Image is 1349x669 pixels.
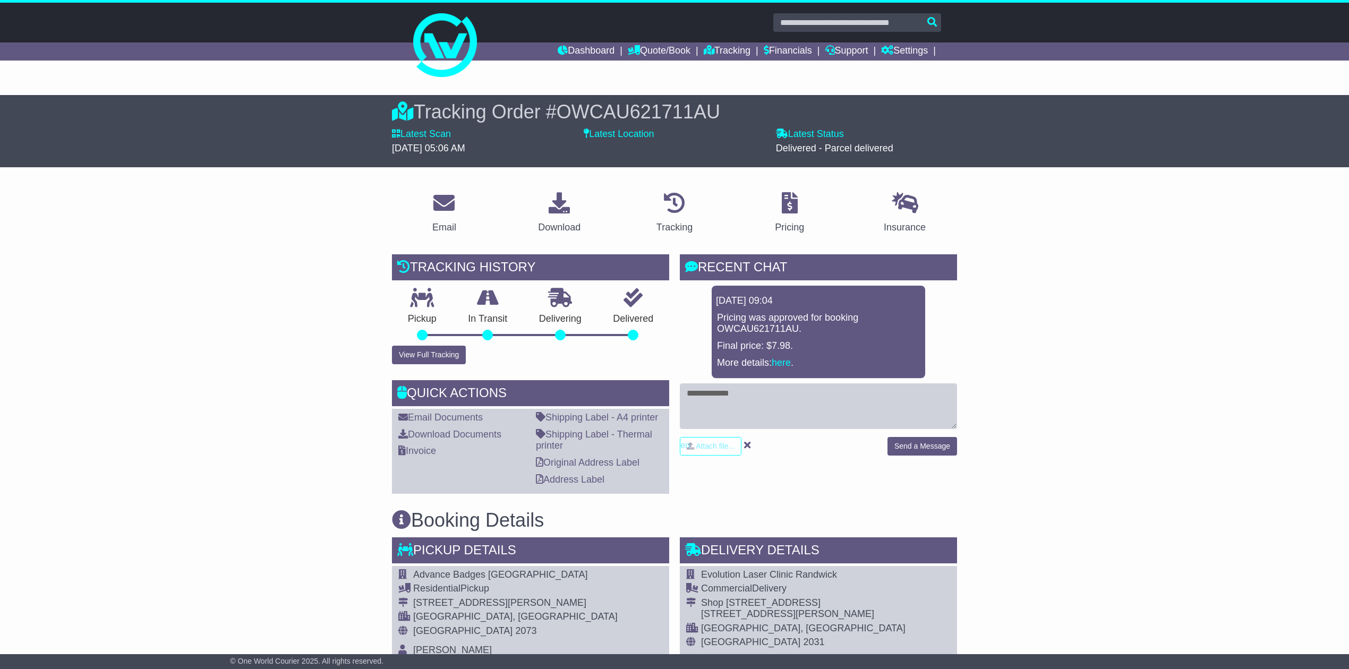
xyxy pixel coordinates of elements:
[701,569,837,580] span: Evolution Laser Clinic Randwick
[413,569,587,580] span: Advance Badges [GEOGRAPHIC_DATA]
[398,412,483,423] a: Email Documents
[656,220,693,235] div: Tracking
[717,312,920,335] p: Pricing was approved for booking OWCAU621711AU.
[768,188,811,238] a: Pricing
[413,625,513,636] span: [GEOGRAPHIC_DATA]
[392,100,957,123] div: Tracking Order #
[680,254,957,283] div: RECENT CHAT
[701,583,752,594] span: Commercial
[398,429,501,440] a: Download Documents
[392,346,466,364] button: View Full Tracking
[584,128,654,140] label: Latest Location
[536,429,652,451] a: Shipping Label - Thermal printer
[775,220,804,235] div: Pricing
[413,645,492,655] span: [PERSON_NAME]
[392,143,465,153] span: [DATE] 05:06 AM
[425,188,463,238] a: Email
[398,445,436,456] a: Invoice
[230,657,383,665] span: © One World Courier 2025. All rights reserved.
[716,295,921,307] div: [DATE] 09:04
[701,583,906,595] div: Delivery
[803,637,824,647] span: 2031
[717,357,920,369] p: More details: .
[392,313,452,325] p: Pickup
[764,42,812,61] a: Financials
[392,537,669,566] div: Pickup Details
[413,611,654,623] div: [GEOGRAPHIC_DATA], [GEOGRAPHIC_DATA]
[877,188,933,238] a: Insurance
[881,42,928,61] a: Settings
[680,537,957,566] div: Delivery Details
[701,597,906,609] div: Shop [STREET_ADDRESS]
[557,101,720,123] span: OWCAU621711AU
[392,510,957,531] h3: Booking Details
[413,583,460,594] span: Residential
[515,625,536,636] span: 2073
[884,220,926,235] div: Insurance
[776,143,893,153] span: Delivered - Parcel delivered
[558,42,614,61] a: Dashboard
[536,412,658,423] a: Shipping Label - A4 printer
[531,188,587,238] a: Download
[538,220,580,235] div: Download
[825,42,868,61] a: Support
[650,188,699,238] a: Tracking
[597,313,670,325] p: Delivered
[772,357,791,368] a: here
[887,437,957,456] button: Send a Message
[413,583,654,595] div: Pickup
[776,128,844,140] label: Latest Status
[701,623,906,634] div: [GEOGRAPHIC_DATA], [GEOGRAPHIC_DATA]
[536,474,604,485] a: Address Label
[452,313,524,325] p: In Transit
[432,220,456,235] div: Email
[392,128,451,140] label: Latest Scan
[413,597,654,609] div: [STREET_ADDRESS][PERSON_NAME]
[701,608,906,620] div: [STREET_ADDRESS][PERSON_NAME]
[704,42,750,61] a: Tracking
[392,380,669,409] div: Quick Actions
[701,637,800,647] span: [GEOGRAPHIC_DATA]
[536,457,639,468] a: Original Address Label
[523,313,597,325] p: Delivering
[392,254,669,283] div: Tracking history
[717,340,920,352] p: Final price: $7.98.
[628,42,690,61] a: Quote/Book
